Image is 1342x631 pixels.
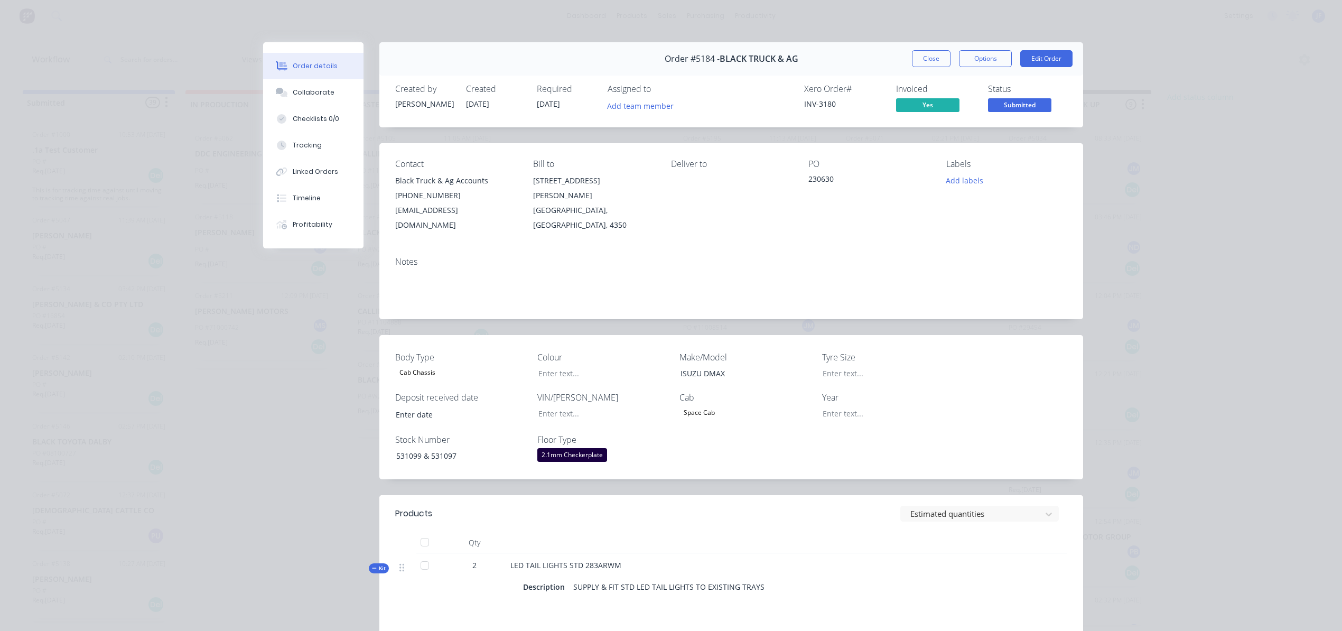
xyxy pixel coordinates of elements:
[263,211,364,238] button: Profitability
[720,54,798,64] span: BLACK TRUCK & AG
[679,351,812,364] label: Make/Model
[665,54,720,64] span: Order #5184 -
[395,188,516,203] div: [PHONE_NUMBER]
[537,391,669,404] label: VIN/[PERSON_NAME]
[533,159,654,169] div: Bill to
[602,98,679,113] button: Add team member
[293,193,321,203] div: Timeline
[395,203,516,233] div: [EMAIL_ADDRESS][DOMAIN_NAME]
[988,84,1067,94] div: Status
[293,220,332,229] div: Profitability
[395,84,453,94] div: Created by
[293,114,339,124] div: Checklists 0/0
[608,98,679,113] button: Add team member
[804,84,883,94] div: Xero Order #
[1020,50,1073,67] button: Edit Order
[896,98,959,112] span: Yes
[608,84,713,94] div: Assigned to
[372,564,386,572] span: Kit
[940,173,989,188] button: Add labels
[293,88,334,97] div: Collaborate
[293,61,338,71] div: Order details
[263,106,364,132] button: Checklists 0/0
[804,98,883,109] div: INV-3180
[443,532,506,553] div: Qty
[395,98,453,109] div: [PERSON_NAME]
[537,99,560,109] span: [DATE]
[537,84,595,94] div: Required
[395,366,440,379] div: Cab Chassis
[679,391,812,404] label: Cab
[808,159,929,169] div: PO
[533,203,654,233] div: [GEOGRAPHIC_DATA], [GEOGRAPHIC_DATA], 4350
[263,53,364,79] button: Order details
[537,448,607,462] div: 2.1mm Checkerplate
[395,507,432,520] div: Products
[388,448,520,463] div: 531099 & 531097
[896,84,975,94] div: Invoiced
[395,173,516,233] div: Black Truck & Ag Accounts[PHONE_NUMBER][EMAIL_ADDRESS][DOMAIN_NAME]
[263,79,364,106] button: Collaborate
[988,98,1051,112] span: Submitted
[395,351,527,364] label: Body Type
[959,50,1012,67] button: Options
[472,560,477,571] span: 2
[537,351,669,364] label: Colour
[523,579,569,595] div: Description
[569,579,769,595] div: SUPPLY & FIT STD LED TAIL LIGHTS TO EXISTING TRAYS
[822,391,954,404] label: Year
[537,433,669,446] label: Floor Type
[395,173,516,188] div: Black Truck & Ag Accounts
[395,159,516,169] div: Contact
[510,560,621,570] span: LED TAIL LIGHTS STD 283ARWM
[395,433,527,446] label: Stock Number
[388,406,520,422] input: Enter date
[369,563,389,573] button: Kit
[988,98,1051,114] button: Submitted
[395,257,1067,267] div: Notes
[912,50,950,67] button: Close
[808,173,929,188] div: 230630
[466,84,524,94] div: Created
[946,159,1067,169] div: Labels
[679,406,719,420] div: Space Cab
[533,173,654,203] div: [STREET_ADDRESS][PERSON_NAME]
[671,159,792,169] div: Deliver to
[672,366,804,381] div: ISUZU DMAX
[395,391,527,404] label: Deposit received date
[293,141,322,150] div: Tracking
[293,167,338,177] div: Linked Orders
[533,173,654,233] div: [STREET_ADDRESS][PERSON_NAME][GEOGRAPHIC_DATA], [GEOGRAPHIC_DATA], 4350
[466,99,489,109] span: [DATE]
[263,185,364,211] button: Timeline
[263,159,364,185] button: Linked Orders
[263,132,364,159] button: Tracking
[822,351,954,364] label: Tyre Size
